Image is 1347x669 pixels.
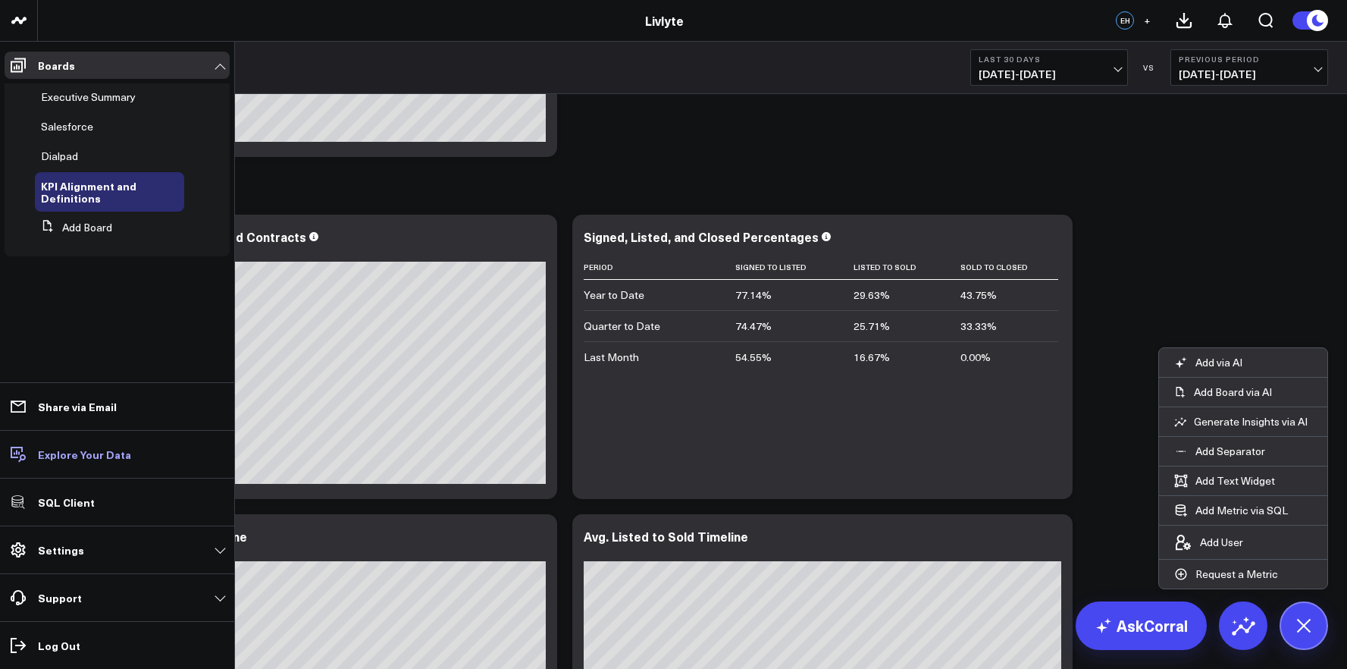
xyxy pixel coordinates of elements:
[38,448,131,460] p: Explore Your Data
[979,68,1120,80] span: [DATE] - [DATE]
[1179,68,1320,80] span: [DATE] - [DATE]
[1179,55,1320,64] b: Previous Period
[970,49,1128,86] button: Last 30 Days[DATE]-[DATE]
[5,488,230,516] a: SQL Client
[735,255,854,280] th: Signed To Listed
[854,319,890,334] div: 25.71%
[1116,11,1134,30] div: EH
[1159,496,1303,525] button: Add Metric via SQL
[645,12,684,29] a: Livlyte
[960,350,991,365] div: 0.00%
[41,178,136,206] span: KPI Alignment and Definitions
[584,228,819,245] div: Signed, Listed, and Closed Percentages
[1159,526,1258,559] button: Add User
[38,639,80,652] p: Log Out
[1159,407,1327,436] button: Generate Insights via AI
[584,287,644,303] div: Year to Date
[735,287,772,303] div: 77.14%
[1076,601,1207,650] a: AskCorral
[1159,378,1327,407] button: Add Board via AI
[854,287,890,303] div: 29.63%
[41,180,166,204] a: KPI Alignment and Definitions
[1138,11,1156,30] button: +
[960,287,997,303] div: 43.75%
[41,119,93,133] span: Salesforce
[854,255,961,280] th: Listed To Sold
[1170,49,1328,86] button: Previous Period[DATE]-[DATE]
[960,255,1058,280] th: Sold To Closed
[1195,567,1278,581] p: Request a Metric
[584,350,639,365] div: Last Month
[1144,15,1151,26] span: +
[38,496,95,508] p: SQL Client
[1195,356,1242,369] p: Add via AI
[1159,348,1258,377] button: Add via AI
[1194,385,1272,399] p: Add Board via AI
[735,319,772,334] div: 74.47%
[41,91,136,103] a: Executive Summary
[5,632,230,659] a: Log Out
[35,214,112,241] button: Add Board
[38,592,82,604] p: Support
[1194,415,1308,429] p: Generate Insights via AI
[1195,444,1265,458] p: Add Separator
[41,121,93,133] a: Salesforce
[979,55,1120,64] b: Last 30 Days
[584,255,735,280] th: Period
[38,400,117,413] p: Share via Email
[854,350,890,365] div: 16.67%
[1200,536,1243,549] p: Add User
[38,544,84,556] p: Settings
[584,319,660,334] div: Quarter to Date
[1159,560,1293,589] button: Request a Metric
[960,319,997,334] div: 33.33%
[735,350,772,365] div: 54.55%
[41,90,136,104] span: Executive Summary
[1136,63,1163,72] div: VS
[41,149,78,163] span: Dialpad
[41,150,78,162] a: Dialpad
[38,59,75,71] p: Boards
[1159,466,1290,495] button: Add Text Widget
[1159,437,1280,466] button: Add Separator
[584,528,748,545] div: Avg. Listed to Sold Timeline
